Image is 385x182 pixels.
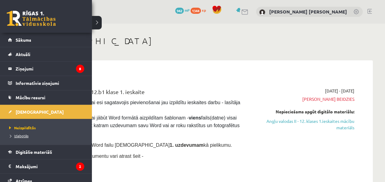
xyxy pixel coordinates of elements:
[37,36,373,46] h1: [DEMOGRAPHIC_DATA]
[16,159,84,173] legend: Maksājumi
[76,65,84,73] i: 8
[191,8,201,14] span: 1344
[16,149,52,155] span: Digitālie materiāli
[202,8,206,13] span: xp
[46,142,232,148] span: Pievieno sagatavoto Word failu [DEMOGRAPHIC_DATA] kā pielikumu.
[258,118,354,131] a: Angļu valodas II - 12. klases 1.ieskaites mācību materiāls
[258,96,354,102] span: [PERSON_NAME] beidzies
[16,51,30,57] span: Aktuāli
[170,142,203,148] strong: 1. uzdevumam
[8,145,84,159] a: Digitālie materiāli
[325,88,354,94] span: [DATE] - [DATE]
[175,8,190,13] a: 942 mP
[16,95,45,100] span: Mācību resursi
[8,33,84,47] a: Sākums
[189,115,201,120] strong: viens
[46,88,248,99] div: Angļu valoda II JK 12.b1 klase 1. ieskaite
[8,105,84,119] a: [DEMOGRAPHIC_DATA]
[269,9,347,15] a: [PERSON_NAME] [PERSON_NAME]
[8,133,86,138] a: Izlabotās
[8,125,86,131] a: Neizpildītās
[8,133,28,138] span: Izlabotās
[8,47,84,61] a: Aktuāli
[258,108,354,115] div: Nepieciešams apgūt digitālo materiālu:
[8,90,84,104] a: Mācību resursi
[8,159,84,173] a: Maksājumi2
[16,76,84,90] legend: Informatīvie ziņojumi
[259,9,265,15] img: Markuss Kristiāns Berģis
[185,8,190,13] span: mP
[8,62,84,76] a: Ziņojumi8
[8,76,84,90] a: Informatīvie ziņojumi
[16,109,64,115] span: [DEMOGRAPHIC_DATA]
[191,8,209,13] a: 1344 xp
[7,11,56,26] a: Rīgas 1. Tālmācības vidusskola
[8,125,36,130] span: Neizpildītās
[16,62,84,76] legend: Ziņojumi
[76,162,84,171] i: 2
[16,37,31,43] span: Sākums
[46,100,242,136] span: [PERSON_NAME], vai esi sagatavojis pievienošanai jau izpildītu ieskaites darbu - lasītāja dienasg...
[46,154,143,159] span: Aizpildāmo Word dokumentu vari atrast šeit -
[175,8,184,14] span: 942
